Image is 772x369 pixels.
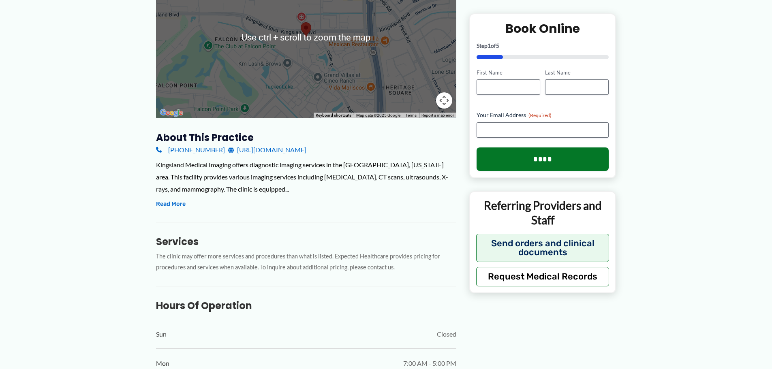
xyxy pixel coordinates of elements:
[156,159,456,195] div: Kingsland Medical Imaging offers diagnostic imaging services in the [GEOGRAPHIC_DATA], [US_STATE]...
[476,267,609,286] button: Request Medical Records
[158,108,185,118] a: Open this area in Google Maps (opens a new window)
[228,144,306,156] a: [URL][DOMAIN_NAME]
[156,144,225,156] a: [PHONE_NUMBER]
[156,251,456,273] p: The clinic may offer more services and procedures than what is listed. Expected Healthcare provid...
[437,328,456,340] span: Closed
[316,113,351,118] button: Keyboard shortcuts
[156,235,456,248] h3: Services
[405,113,417,117] a: Terms (opens in new tab)
[156,299,456,312] h3: Hours of Operation
[477,68,540,76] label: First Name
[156,328,167,340] span: Sun
[356,113,400,117] span: Map data ©2025 Google
[488,42,491,49] span: 1
[477,43,609,48] p: Step of
[156,199,186,209] button: Read More
[528,112,552,118] span: (Required)
[156,131,456,144] h3: About this practice
[436,92,452,109] button: Map camera controls
[477,111,609,119] label: Your Email Address
[421,113,454,117] a: Report a map error
[545,68,609,76] label: Last Name
[476,198,609,228] p: Referring Providers and Staff
[477,20,609,36] h2: Book Online
[476,233,609,262] button: Send orders and clinical documents
[158,108,185,118] img: Google
[496,42,499,49] span: 5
